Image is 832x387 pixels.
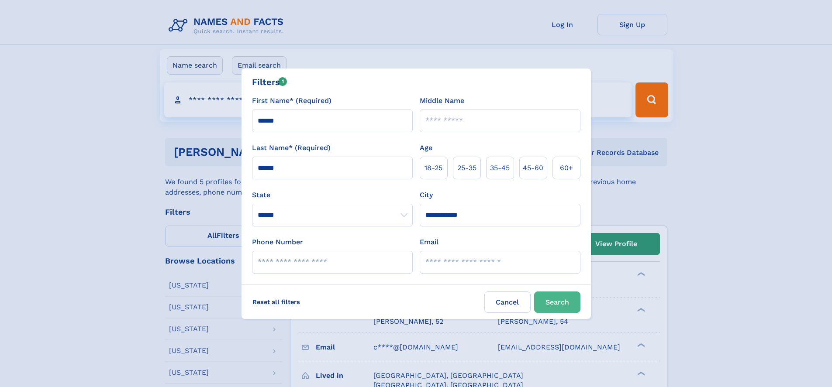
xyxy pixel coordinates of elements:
[247,291,306,312] label: Reset all filters
[420,190,433,200] label: City
[457,163,476,173] span: 25‑35
[252,237,303,247] label: Phone Number
[420,143,432,153] label: Age
[252,75,287,89] div: Filters
[252,190,413,200] label: State
[484,291,531,313] label: Cancel
[490,163,510,173] span: 35‑45
[534,291,580,313] button: Search
[420,237,438,247] label: Email
[252,96,331,106] label: First Name* (Required)
[252,143,331,153] label: Last Name* (Required)
[420,96,464,106] label: Middle Name
[523,163,543,173] span: 45‑60
[560,163,573,173] span: 60+
[425,163,442,173] span: 18‑25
